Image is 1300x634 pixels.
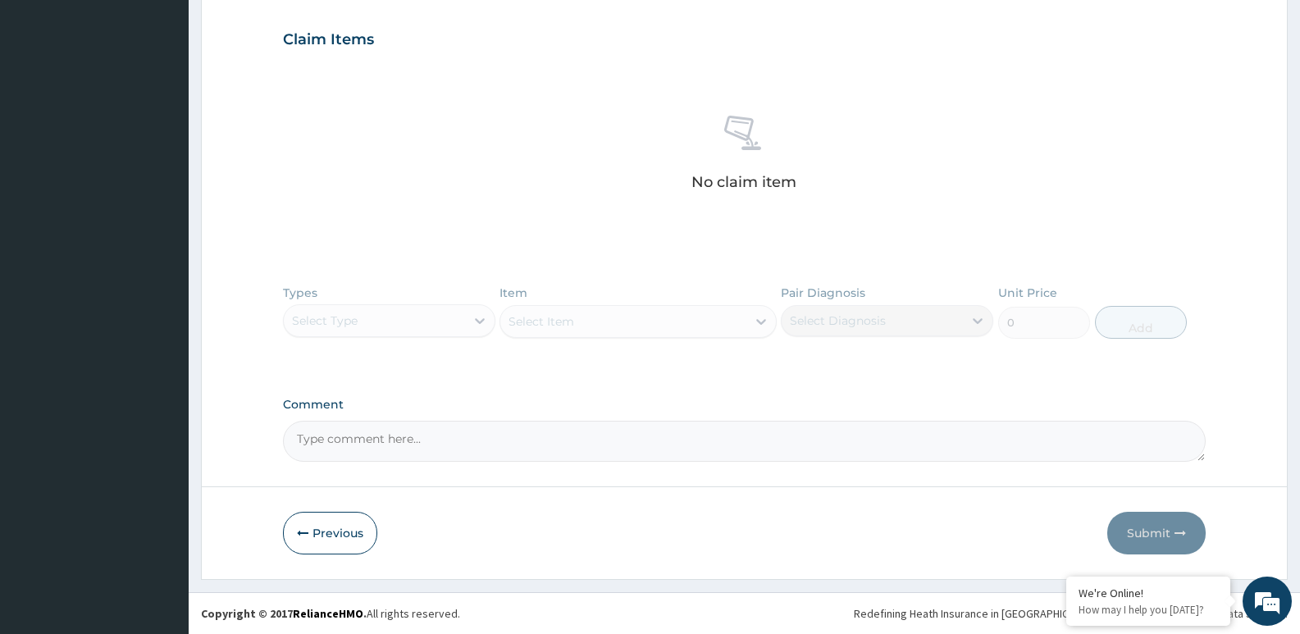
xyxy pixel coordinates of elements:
[691,174,796,190] p: No claim item
[1079,586,1218,600] div: We're Online!
[293,606,363,621] a: RelianceHMO
[269,8,308,48] div: Minimize live chat window
[1079,603,1218,617] p: How may I help you today?
[30,82,66,123] img: d_794563401_company_1708531726252_794563401
[201,606,367,621] strong: Copyright © 2017 .
[189,592,1300,634] footer: All rights reserved.
[854,605,1288,622] div: Redefining Heath Insurance in [GEOGRAPHIC_DATA] using Telemedicine and Data Science!
[8,448,312,505] textarea: Type your message and hit 'Enter'
[283,512,377,554] button: Previous
[1107,512,1206,554] button: Submit
[283,31,374,49] h3: Claim Items
[95,207,226,372] span: We're online!
[85,92,276,113] div: Chat with us now
[283,398,1206,412] label: Comment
